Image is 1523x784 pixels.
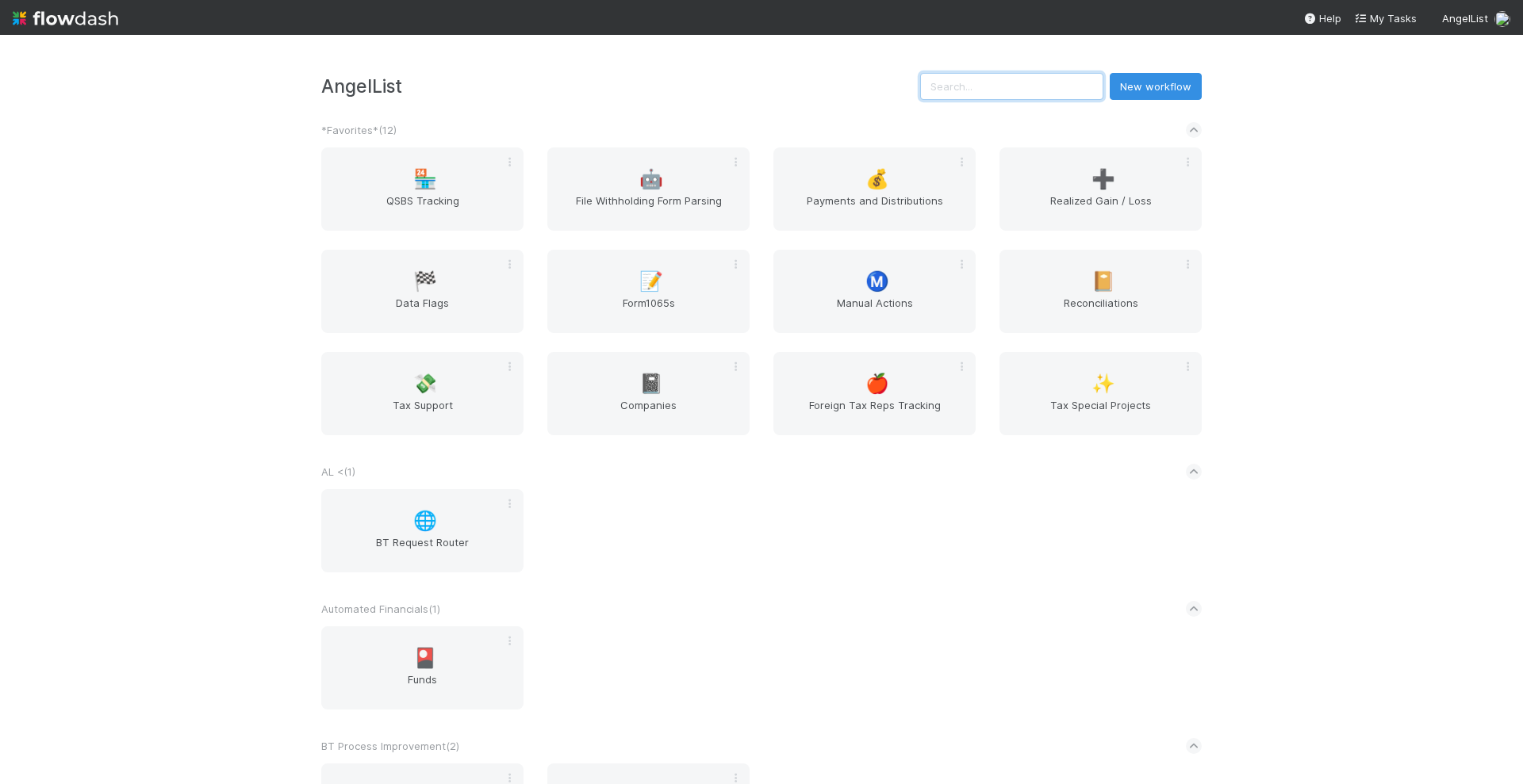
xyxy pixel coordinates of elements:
[328,295,517,327] span: Data Flags
[1091,169,1115,189] span: ➕
[554,397,743,429] span: Companies
[321,465,355,478] span: AL < ( 1 )
[780,397,969,429] span: Foreign Tax Reps Tracking
[1110,73,1202,100] button: New workflow
[547,147,750,231] a: 🤖File Withholding Form Parsing
[999,147,1202,231] a: ➕Realized Gain / Loss
[413,373,437,394] span: 💸
[321,352,524,435] a: 💸Tax Support
[865,373,889,394] span: 🍎
[1006,295,1195,327] span: Reconciliations
[321,147,524,231] a: 🏪QSBS Tracking
[1354,10,1417,26] a: My Tasks
[865,271,889,292] span: Ⓜ️
[321,124,397,136] span: *Favorites* ( 12 )
[780,295,969,327] span: Manual Actions
[1354,12,1417,25] span: My Tasks
[1442,12,1488,25] span: AngelList
[321,489,524,572] a: 🌐BT Request Router
[554,193,743,224] span: File Withholding Form Parsing
[1494,11,1510,27] img: avatar_711f55b7-5a46-40da-996f-bc93b6b86381.png
[639,373,663,394] span: 📓
[328,397,517,429] span: Tax Support
[1006,397,1195,429] span: Tax Special Projects
[328,671,517,703] span: Funds
[773,250,976,333] a: Ⓜ️Manual Actions
[321,250,524,333] a: 🏁Data Flags
[321,602,440,615] span: Automated Financials ( 1 )
[328,193,517,224] span: QSBS Tracking
[865,169,889,189] span: 💰
[547,250,750,333] a: 📝Form1065s
[1006,193,1195,224] span: Realized Gain / Loss
[773,352,976,435] a: 🍎Foreign Tax Reps Tracking
[639,271,663,292] span: 📝
[1091,271,1115,292] span: 📔
[321,75,920,97] h3: AngelList
[321,740,459,752] span: BT Process Improvement ( 2 )
[639,169,663,189] span: 🤖
[321,626,524,709] a: 🎴Funds
[780,193,969,224] span: Payments and Distributions
[547,352,750,435] a: 📓Companies
[413,169,437,189] span: 🏪
[999,352,1202,435] a: ✨Tax Special Projects
[1303,10,1341,26] div: Help
[773,147,976,231] a: 💰Payments and Distributions
[413,271,437,292] span: 🏁
[413,511,437,531] span: 🌐
[13,5,118,32] img: logo-inverted-e16ddd16eac7371096b0.svg
[413,648,437,668] span: 🎴
[554,295,743,327] span: Form1065s
[328,534,517,566] span: BT Request Router
[920,73,1103,100] input: Search...
[1091,373,1115,394] span: ✨
[999,250,1202,333] a: 📔Reconciliations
